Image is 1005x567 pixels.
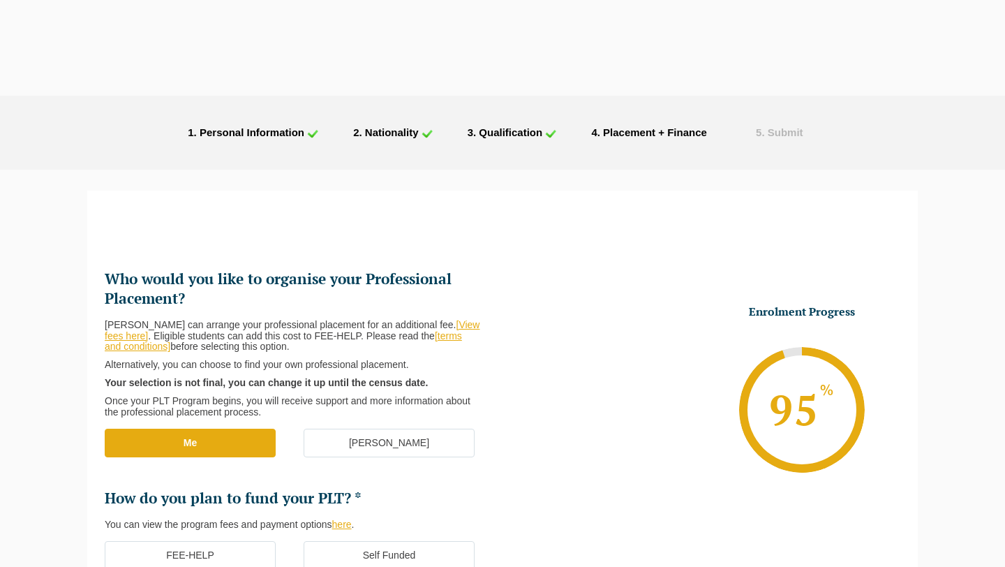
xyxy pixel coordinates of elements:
[359,126,418,138] span: . Nationality
[307,129,318,138] img: check_icon
[468,126,473,138] span: 3
[591,126,597,138] span: 4
[105,396,480,418] p: Once your PLT Program begins, you will receive support and more information about the professiona...
[819,385,835,398] sup: %
[105,320,480,353] p: [PERSON_NAME] can arrange your professional placement for an additional fee. . Eligible students ...
[105,377,428,388] strong: Your selection is not final, you can change it up until the census date.
[767,382,837,438] span: 95
[105,489,491,508] h2: How do you plan to fund your PLT? *
[105,270,491,309] h2: Who would you like to organise your Professional Placement?
[332,519,352,530] a: here
[756,126,761,138] span: 5
[597,126,707,138] span: . Placement + Finance
[105,520,480,531] p: You can view the program fees and payment options .
[194,126,304,138] span: . Personal Information
[353,126,359,138] span: 2
[105,360,480,371] p: Alternatively, you can choose to find your own professional placement.
[304,429,475,458] label: [PERSON_NAME]
[422,129,433,138] img: check_icon
[545,129,556,138] img: check_icon
[105,319,479,341] a: [View fees here]
[105,429,276,458] label: Me
[188,126,193,138] span: 1
[761,126,803,138] span: . Submit
[715,304,889,319] h3: Enrolment Progress
[105,330,462,353] a: [terms and conditions]
[473,126,542,138] span: . Qualification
